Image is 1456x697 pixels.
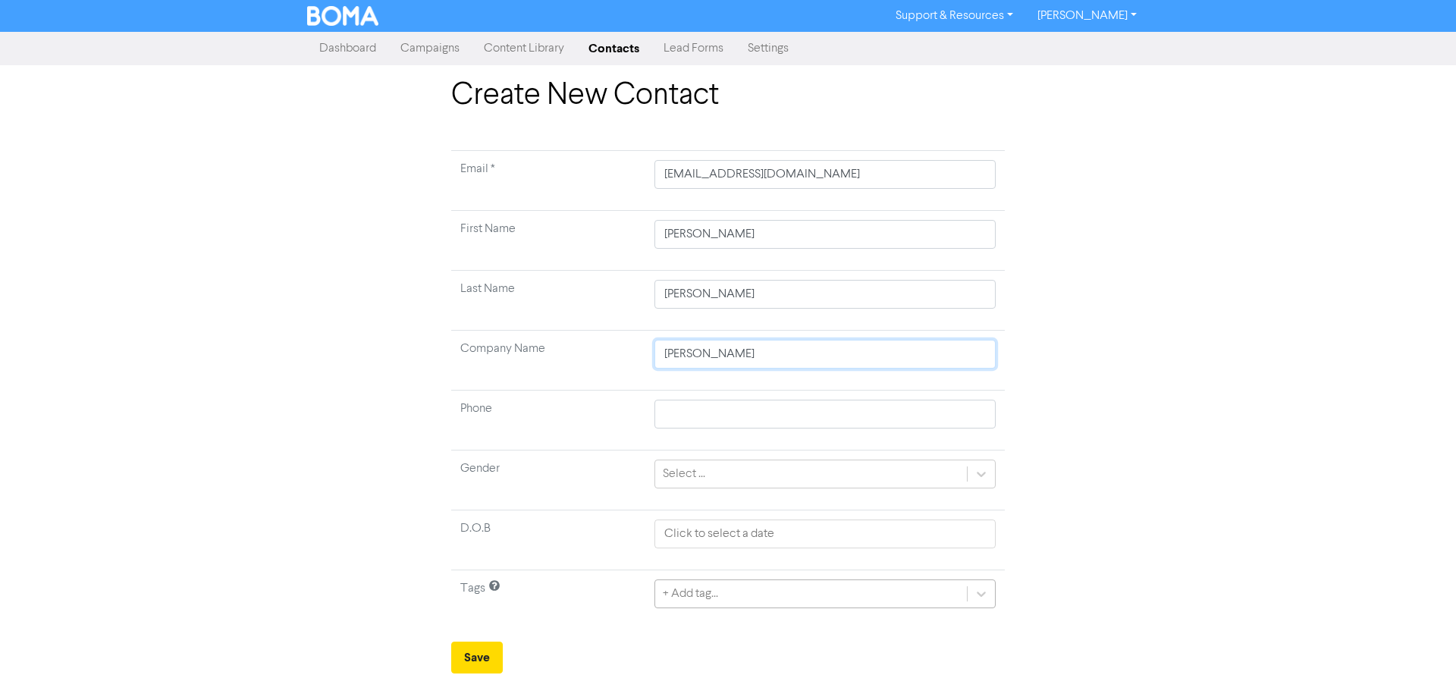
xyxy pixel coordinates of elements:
[472,33,576,64] a: Content Library
[451,211,645,271] td: First Name
[388,33,472,64] a: Campaigns
[451,151,645,211] td: Required
[451,77,1005,114] h1: Create New Contact
[1025,4,1149,28] a: [PERSON_NAME]
[307,33,388,64] a: Dashboard
[451,510,645,570] td: D.O.B
[883,4,1025,28] a: Support & Resources
[451,271,645,331] td: Last Name
[736,33,801,64] a: Settings
[451,331,645,391] td: Company Name
[663,465,705,483] div: Select ...
[651,33,736,64] a: Lead Forms
[451,451,645,510] td: Gender
[1380,624,1456,697] iframe: Chat Widget
[307,6,378,26] img: BOMA Logo
[663,585,718,603] div: + Add tag...
[576,33,651,64] a: Contacts
[451,391,645,451] td: Phone
[451,642,503,673] button: Save
[654,520,996,548] input: Click to select a date
[451,570,645,630] td: Tags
